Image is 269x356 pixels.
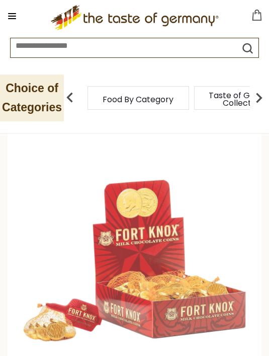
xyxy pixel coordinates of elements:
a: Food By Category [103,96,173,103]
img: next arrow [249,88,269,108]
img: previous arrow [60,88,80,108]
